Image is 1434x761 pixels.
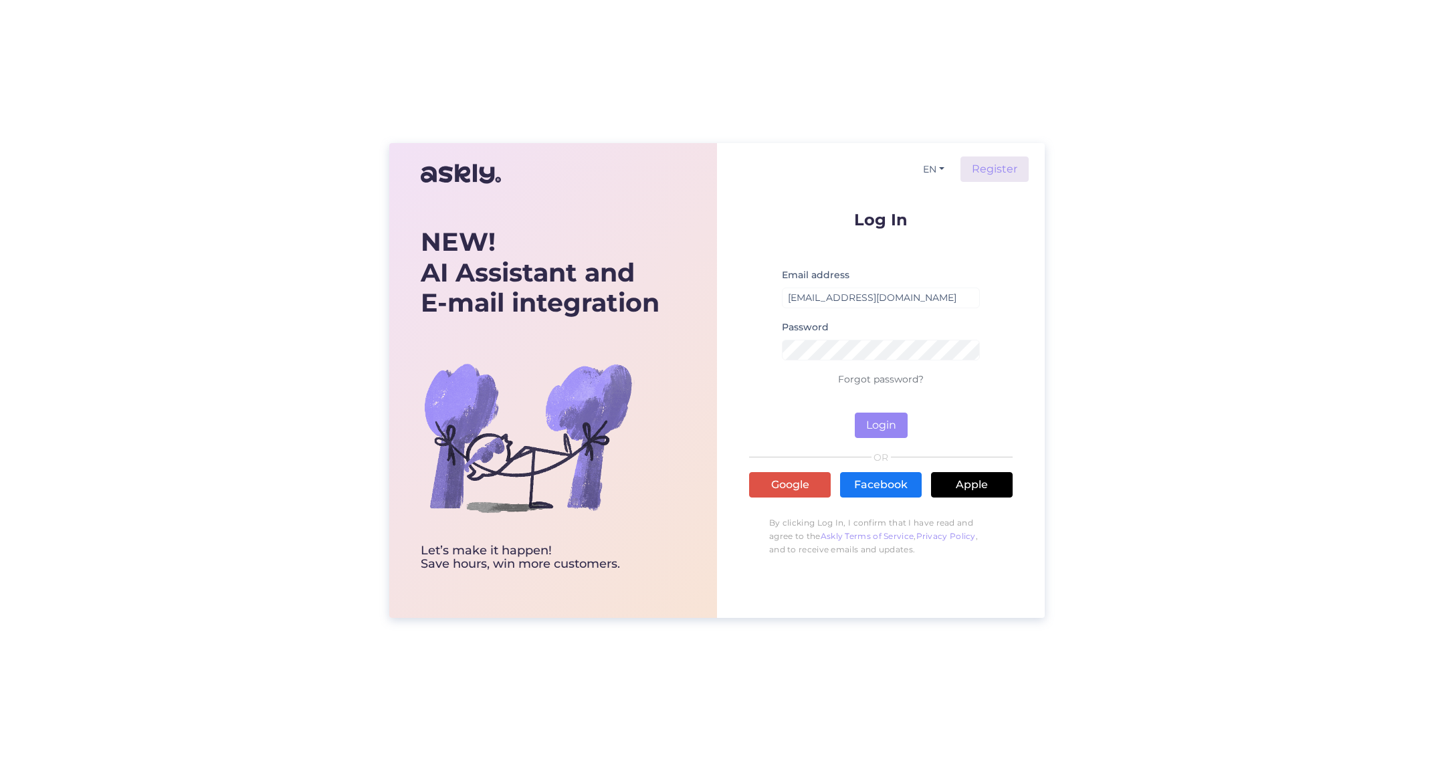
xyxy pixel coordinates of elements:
[421,227,659,318] div: AI Assistant and E-mail integration
[421,330,635,544] img: bg-askly
[749,510,1013,563] p: By clicking Log In, I confirm that I have read and agree to the , , and to receive emails and upd...
[855,413,908,438] button: Login
[782,288,980,308] input: Enter email
[421,226,496,257] b: NEW!
[821,531,914,541] a: Askly Terms of Service
[782,320,829,334] label: Password
[916,531,976,541] a: Privacy Policy
[421,544,659,571] div: Let’s make it happen! Save hours, win more customers.
[840,472,922,498] a: Facebook
[749,472,831,498] a: Google
[872,453,891,462] span: OR
[838,373,924,385] a: Forgot password?
[749,211,1013,228] p: Log In
[918,160,950,179] button: EN
[782,268,849,282] label: Email address
[931,472,1013,498] a: Apple
[421,158,501,190] img: Askly
[960,156,1029,182] a: Register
